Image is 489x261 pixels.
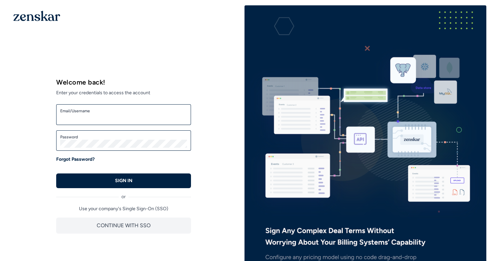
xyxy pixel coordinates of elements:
p: Use your company's Single Sign-On (SSO) [56,206,191,212]
p: SIGN IN [115,177,132,184]
a: Forgot Password? [56,156,95,163]
label: Password [60,134,187,140]
label: Email/Username [60,108,187,114]
p: Welcome back! [56,78,191,87]
div: or [56,188,191,200]
button: CONTINUE WITH SSO [56,218,191,234]
p: Enter your credentials to access the account [56,87,191,96]
img: 1OGAJ2xQqyY4LXKgY66KYq0eOWRCkrZdAb3gUhuVAqdWPZE9SRJmCz+oDMSn4zDLXe31Ii730ItAGKgCKgCCgCikA4Av8PJUP... [13,11,60,21]
button: SIGN IN [56,173,191,188]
